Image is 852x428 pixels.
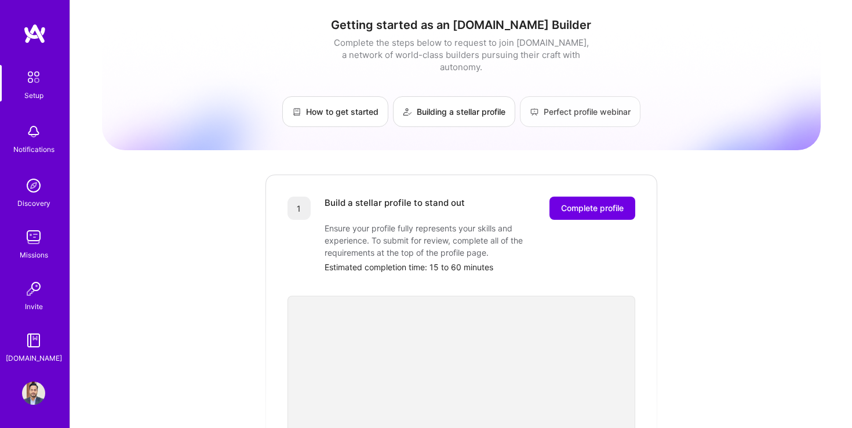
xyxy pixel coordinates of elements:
button: Complete profile [549,197,635,220]
div: Setup [24,89,43,101]
div: Ensure your profile fully represents your skills and experience. To submit for review, complete a... [325,222,556,259]
span: Complete profile [561,202,624,214]
a: How to get started [282,96,388,127]
div: Complete the steps below to request to join [DOMAIN_NAME], a network of world-class builders purs... [331,37,592,73]
img: How to get started [292,107,301,117]
div: 1 [287,197,311,220]
img: Perfect profile webinar [530,107,539,117]
img: guide book [22,329,45,352]
div: [DOMAIN_NAME] [6,352,62,364]
img: Building a stellar profile [403,107,412,117]
img: teamwork [22,226,45,249]
h1: Getting started as an [DOMAIN_NAME] Builder [102,18,821,32]
img: setup [21,65,46,89]
div: Discovery [17,197,50,209]
div: Estimated completion time: 15 to 60 minutes [325,261,635,273]
div: Notifications [13,143,54,155]
img: logo [23,23,46,44]
a: Building a stellar profile [393,96,515,127]
img: bell [22,120,45,143]
a: User Avatar [19,382,48,405]
div: Build a stellar profile to stand out [325,197,465,220]
img: discovery [22,174,45,197]
div: Invite [25,300,43,313]
a: Perfect profile webinar [520,96,640,127]
img: User Avatar [22,382,45,405]
img: Invite [22,277,45,300]
div: Missions [20,249,48,261]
